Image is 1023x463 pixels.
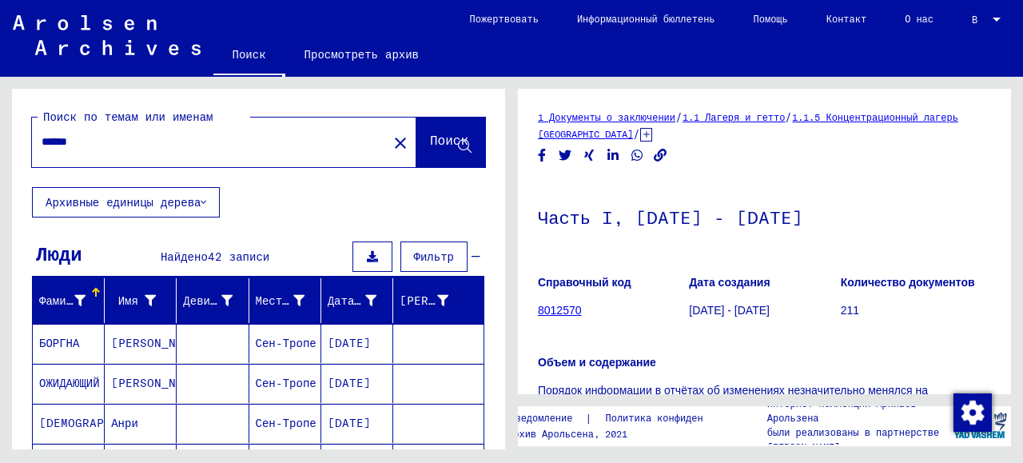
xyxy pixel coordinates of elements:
[285,35,438,74] a: Просмотреть архив
[577,13,715,25] font: Информационный бюллетень
[538,356,656,369] font: Объем и содержание
[328,293,416,308] font: Дата рождения
[32,187,220,218] button: Архивные единицы дерева
[905,13,933,25] font: О нас
[400,241,468,272] button: Фильтр
[328,376,371,390] font: [DATE]
[161,249,208,264] font: Найдено
[767,426,939,453] font: были реализованы в партнерстве [PERSON_NAME]
[585,411,592,425] font: |
[393,278,484,323] mat-header-cell: Номер заключенного
[321,278,393,323] mat-header-cell: Дата рождения
[592,410,779,427] a: Политика конфиденциальности
[39,293,86,308] font: Фамилия
[111,416,138,430] font: Анри
[183,288,252,313] div: Девичья фамилия
[629,146,646,166] button: Поделиться в WhatsApp
[39,376,100,390] font: ОЖИДАЮЩИЙ
[633,126,640,141] font: /
[256,336,316,350] font: Сен-Тропе
[785,110,792,124] font: /
[256,416,316,430] font: Сен-Тропе
[689,276,770,289] font: Дата создания
[111,336,205,350] font: [PERSON_NAME]
[256,376,316,390] font: Сен-Тропе
[754,13,788,25] font: Помощь
[39,336,79,350] font: БОРГНА
[33,278,105,323] mat-header-cell: Фамилия
[414,249,454,264] font: Фильтр
[400,288,468,313] div: [PERSON_NAME] заключенного
[950,405,1010,445] img: yv_logo.png
[841,304,859,317] font: 211
[46,195,201,210] font: Архивные единицы дерева
[36,241,82,265] font: Люди
[557,146,574,166] button: Поделиться в Твиттере
[391,134,410,153] mat-icon: close
[605,146,622,166] button: Поделиться в LinkedIn
[972,14,977,26] font: В
[249,278,321,323] mat-header-cell: Место рождения
[111,288,176,313] div: Имя
[328,336,371,350] font: [DATE]
[328,288,396,313] div: Дата рождения
[605,412,760,424] font: Политика конфиденциальности
[118,293,138,308] font: Имя
[183,293,285,308] font: Девичья фамилия
[256,288,324,313] div: Место рождения
[826,13,866,25] font: Контакт
[538,304,582,317] a: 8012570
[689,304,770,317] font: [DATE] - [DATE]
[538,206,803,229] font: Часть I, [DATE] - [DATE]
[675,110,683,124] font: /
[469,13,538,25] font: Пожертвовать
[328,416,371,430] font: [DATE]
[384,126,416,158] button: Прозрачный
[233,47,266,62] font: Поиск
[538,111,675,123] a: 1 Документы о заключении
[111,376,205,390] font: [PERSON_NAME]
[581,146,598,166] button: Поделиться на Xing
[841,276,975,289] font: Количество документов
[43,110,213,124] font: Поиск по темам или именам
[39,416,169,430] font: [DEMOGRAPHIC_DATA]
[683,111,785,123] a: 1.1 Лагеря и гетто
[208,249,269,264] font: 42 записи
[13,15,201,55] img: Arolsen_neg.svg
[538,276,631,289] font: Справочный код
[416,118,485,167] button: Поиск
[305,47,419,62] font: Просмотреть архив
[652,146,669,166] button: Копировать ссылку
[534,146,551,166] button: Поделиться на Facebook
[105,278,177,323] mat-header-cell: Имя
[953,393,992,432] img: Изменить согласие
[177,278,249,323] mat-header-cell: Девичья фамилия
[430,132,468,148] font: Поиск
[213,35,285,77] a: Поиск
[39,288,105,313] div: Фамилия
[440,428,627,440] font: Copyright © Архив Арольсена, 2021
[400,293,581,308] font: [PERSON_NAME] заключенного
[256,293,350,308] font: Место рождения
